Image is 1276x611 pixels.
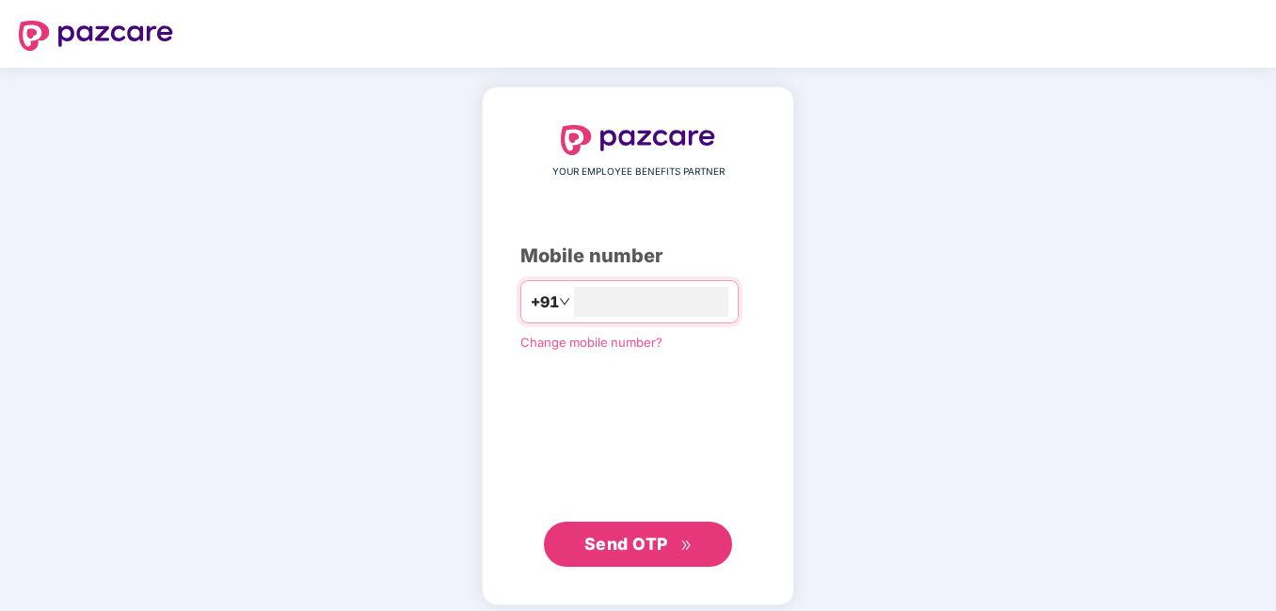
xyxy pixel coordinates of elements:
span: +91 [531,290,559,314]
a: Change mobile number? [520,335,662,350]
span: Send OTP [584,534,668,554]
span: down [559,296,570,307]
button: Send OTPdouble-right [544,522,732,567]
img: logo [19,21,173,51]
div: Mobile number [520,242,756,271]
span: double-right [680,540,693,552]
img: logo [561,125,715,155]
span: YOUR EMPLOYEE BENEFITS PARTNER [552,164,725,180]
